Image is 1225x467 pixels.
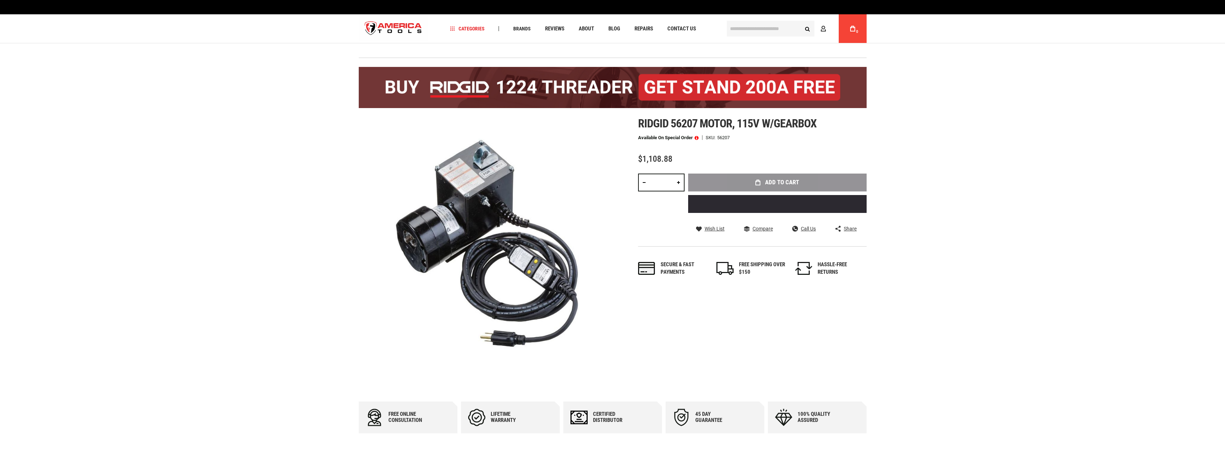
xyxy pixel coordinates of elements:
[706,135,717,140] strong: SKU
[579,26,594,31] span: About
[798,411,841,423] div: 100% quality assured
[575,24,597,34] a: About
[846,14,859,43] a: 0
[388,411,431,423] div: Free online consultation
[695,411,738,423] div: 45 day Guarantee
[744,225,773,232] a: Compare
[638,135,699,140] p: Available on Special Order
[359,15,428,42] a: store logo
[631,24,656,34] a: Repairs
[634,26,653,31] span: Repairs
[608,26,620,31] span: Blog
[716,262,734,275] img: shipping
[359,15,428,42] img: America Tools
[447,24,488,34] a: Categories
[638,117,817,130] span: Ridgid 56207 motor, 115v w/gearbox
[664,24,699,34] a: Contact Us
[661,261,707,276] div: Secure & fast payments
[593,411,636,423] div: Certified Distributor
[638,154,672,164] span: $1,108.88
[792,225,816,232] a: Call Us
[513,26,531,31] span: Brands
[717,135,730,140] div: 56207
[705,226,725,231] span: Wish List
[359,117,613,371] img: main product photo
[753,226,773,231] span: Compare
[542,24,568,34] a: Reviews
[667,26,696,31] span: Contact Us
[450,26,485,31] span: Categories
[844,226,857,231] span: Share
[696,225,725,232] a: Wish List
[818,261,864,276] div: HASSLE-FREE RETURNS
[491,411,534,423] div: Lifetime warranty
[605,24,623,34] a: Blog
[801,226,816,231] span: Call Us
[638,262,655,275] img: payments
[510,24,534,34] a: Brands
[856,30,858,34] span: 0
[739,261,785,276] div: FREE SHIPPING OVER $150
[795,262,812,275] img: returns
[545,26,564,31] span: Reviews
[359,67,867,108] img: BOGO: Buy the RIDGID® 1224 Threader (26092), get the 92467 200A Stand FREE!
[801,22,814,35] button: Search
